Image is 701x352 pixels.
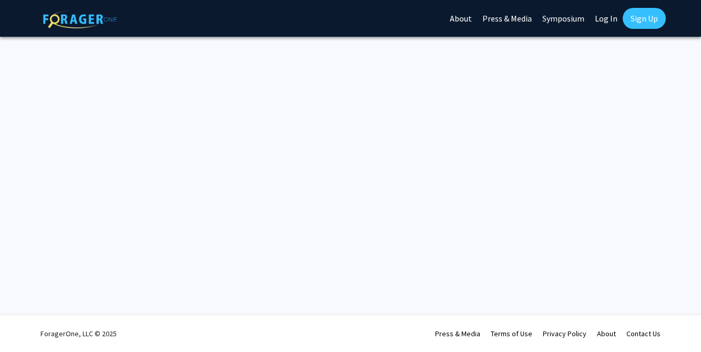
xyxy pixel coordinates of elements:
img: ForagerOne Logo [43,10,117,28]
a: Terms of Use [491,329,532,338]
a: Sign Up [623,8,666,29]
a: Privacy Policy [543,329,586,338]
a: About [597,329,616,338]
a: Contact Us [626,329,661,338]
div: ForagerOne, LLC © 2025 [40,315,117,352]
a: Press & Media [435,329,480,338]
